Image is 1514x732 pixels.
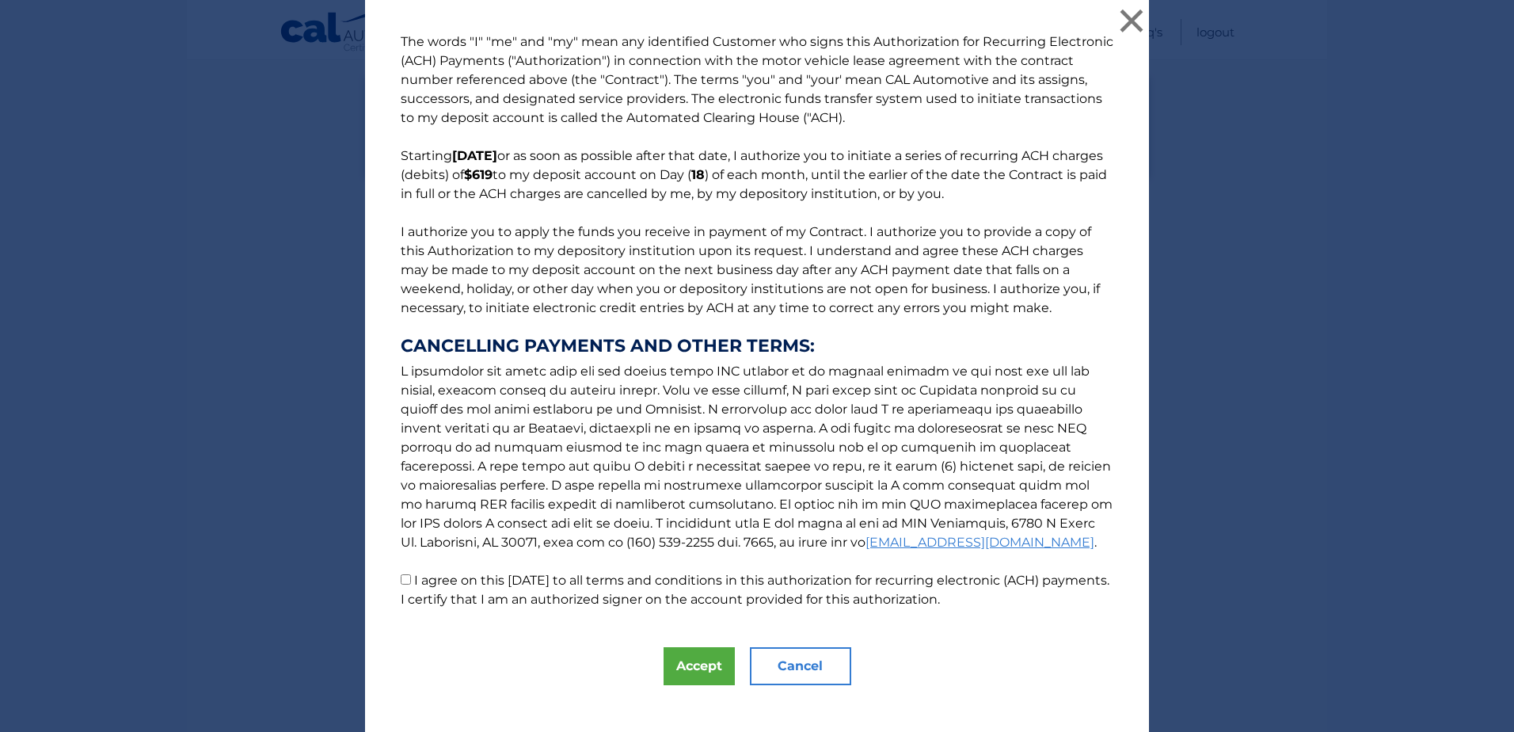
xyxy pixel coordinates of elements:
[464,167,493,182] b: $619
[865,535,1094,550] a: [EMAIL_ADDRESS][DOMAIN_NAME]
[401,573,1109,607] label: I agree on this [DATE] to all terms and conditions in this authorization for recurring electronic...
[691,167,705,182] b: 18
[452,148,497,163] b: [DATE]
[664,647,735,685] button: Accept
[385,32,1129,609] p: The words "I" "me" and "my" mean any identified Customer who signs this Authorization for Recurri...
[401,337,1113,356] strong: CANCELLING PAYMENTS AND OTHER TERMS:
[750,647,851,685] button: Cancel
[1116,5,1147,36] button: ×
